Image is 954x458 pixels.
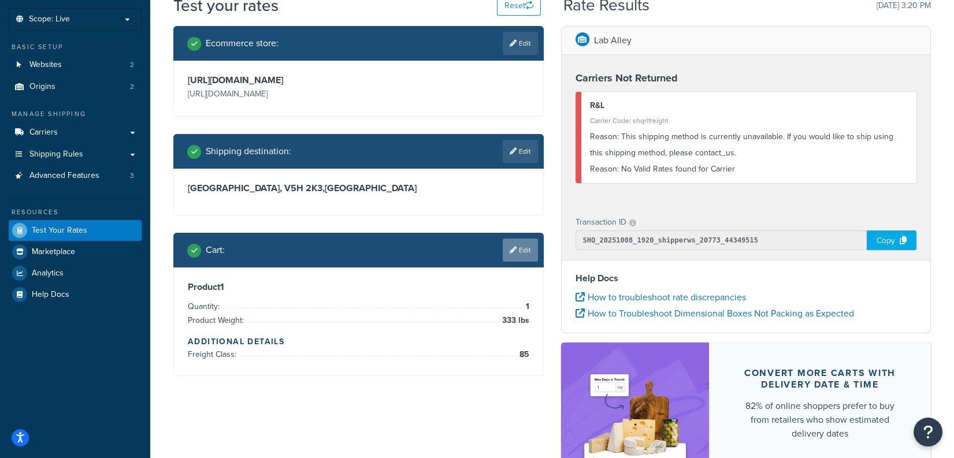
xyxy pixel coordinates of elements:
div: No Valid Rates found for Carrier [590,161,908,177]
span: Scope: Live [29,14,70,24]
div: R&L [590,98,908,114]
h4: Help Docs [576,271,917,285]
li: Origins [9,76,142,98]
span: Freight Class: [188,348,239,360]
span: Shipping Rules [29,150,83,159]
span: 3 [130,171,134,181]
a: Edit [503,140,538,163]
strong: Carriers Not Returned [576,70,678,85]
div: This shipping method is currently unavailable. If you would like to ship using this shipping meth... [590,129,908,161]
span: Origins [29,82,55,92]
a: Carriers [9,122,142,143]
a: Marketplace [9,241,142,262]
p: [URL][DOMAIN_NAME] [188,86,355,102]
h2: Ecommerce store : [206,38,279,49]
span: Product Weight: [188,314,247,326]
a: Origins2 [9,76,142,98]
h2: Cart : [206,245,225,255]
p: Lab Alley [594,32,632,49]
span: Marketplace [32,247,75,257]
span: Help Docs [32,290,69,300]
div: 82% of online shoppers prefer to buy from retailers who show estimated delivery dates [737,399,903,441]
span: 2 [130,82,134,92]
span: Reason: [590,131,619,143]
h3: [GEOGRAPHIC_DATA], V5H 2K3 , [GEOGRAPHIC_DATA] [188,183,529,194]
div: Resources [9,207,142,217]
span: Carriers [29,128,58,137]
div: Carrier Code: shqrlfreight [590,113,908,129]
li: Advanced Features [9,165,142,187]
a: Help Docs [9,284,142,305]
li: Websites [9,54,142,76]
a: Edit [503,239,538,262]
div: Basic Setup [9,42,142,52]
h4: Additional Details [188,336,529,348]
h3: [URL][DOMAIN_NAME] [188,75,355,86]
div: Copy [867,230,916,250]
span: 1 [523,300,529,314]
span: 333 lbs [499,314,529,327]
span: Websites [29,60,62,70]
button: Open Resource Center [914,418,942,446]
a: Websites2 [9,54,142,76]
h2: Shipping destination : [206,146,291,157]
a: Advanced Features3 [9,165,142,187]
span: Advanced Features [29,171,99,181]
span: Test Your Rates [32,226,87,236]
a: How to Troubleshoot Dimensional Boxes Not Packing as Expected [576,307,854,320]
span: Quantity: [188,300,222,312]
a: Analytics [9,263,142,284]
div: Convert more carts with delivery date & time [737,367,903,390]
span: Reason: [590,163,619,175]
h3: Product 1 [188,281,529,293]
span: 85 [517,348,529,362]
span: 2 [130,60,134,70]
a: How to troubleshoot rate discrepancies [576,291,746,304]
a: Edit [503,32,538,55]
a: Test Your Rates [9,220,142,241]
div: Manage Shipping [9,109,142,119]
span: Analytics [32,269,64,278]
p: Transaction ID [576,214,626,230]
a: Shipping Rules [9,144,142,165]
